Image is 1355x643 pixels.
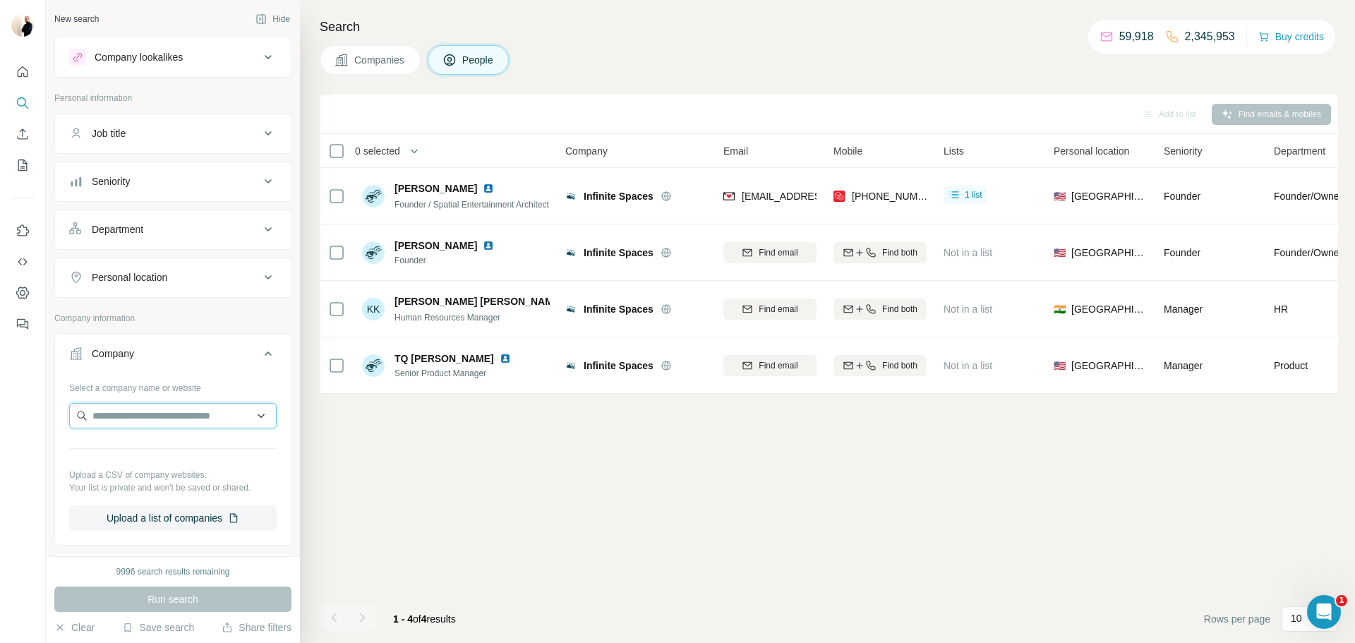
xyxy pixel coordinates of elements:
span: People [462,53,495,67]
div: Company lookalikes [95,50,183,64]
span: [GEOGRAPHIC_DATA] [1071,359,1147,373]
button: Dashboard [11,280,34,306]
span: Department [1274,144,1325,158]
img: LinkedIn logo [500,353,511,364]
img: Avatar [362,354,385,377]
button: Seniority [55,164,291,198]
button: Quick start [11,59,34,85]
img: provider findymail logo [723,189,735,203]
span: Find email [759,359,797,372]
span: 🇺🇸 [1054,189,1066,203]
span: Find both [882,303,917,316]
img: Logo of Infinite Spaces [565,360,577,371]
div: New search [54,13,99,25]
span: HR [1274,302,1288,316]
img: Logo of Infinite Spaces [565,191,577,202]
span: Senior Product Manager [395,367,517,380]
span: Infinite Spaces [584,189,654,203]
button: Clear [54,620,95,635]
button: Buy credits [1258,27,1324,47]
span: [PERSON_NAME] [395,181,477,196]
button: Find both [833,242,927,263]
button: Job title [55,116,291,150]
div: Select a company name or website [69,376,277,395]
span: 🇮🇳 [1054,302,1066,316]
span: [PERSON_NAME] [PERSON_NAME] [395,294,563,308]
div: Department [92,222,143,236]
span: [GEOGRAPHIC_DATA] [1071,189,1147,203]
span: Not in a list [944,304,992,315]
h4: Search [320,17,1338,37]
span: Find both [882,359,917,372]
button: Company [55,337,291,376]
span: Founder/Owner [1274,246,1342,260]
button: Feedback [11,311,34,337]
span: Manager [1164,304,1203,315]
span: Infinite Spaces [584,302,654,316]
button: Use Surfe API [11,249,34,275]
span: Not in a list [944,247,992,258]
img: Logo of Infinite Spaces [565,247,577,258]
span: Founder / Spatial Entertainment Architect [395,200,549,210]
span: Founder [1164,247,1200,258]
span: Personal location [1054,144,1129,158]
p: Personal information [54,92,291,104]
div: 9996 search results remaining [116,565,230,578]
span: [GEOGRAPHIC_DATA] [1071,246,1147,260]
p: Your list is private and won't be saved or shared. [69,481,277,494]
iframe: Intercom live chat [1307,595,1341,629]
div: Job title [92,126,126,140]
img: Avatar [362,185,385,208]
span: Infinite Spaces [584,359,654,373]
div: Seniority [92,174,130,188]
span: Lists [944,144,964,158]
button: Share filters [222,620,291,635]
img: Avatar [362,241,385,264]
button: Department [55,212,291,246]
button: Hide [246,8,300,30]
p: Company information [54,312,291,325]
button: Find both [833,355,927,376]
span: 0 selected [355,144,400,158]
span: Find email [759,246,797,259]
span: [PERSON_NAME] [395,239,477,253]
span: 🇺🇸 [1054,359,1066,373]
span: Founder/Owner [1274,189,1342,203]
span: Rows per page [1204,612,1270,626]
span: Find both [882,246,917,259]
button: Find email [723,355,817,376]
span: Email [723,144,748,158]
span: of [413,613,421,625]
span: Infinite Spaces [584,246,654,260]
button: Find email [723,299,817,320]
div: Company [92,347,134,361]
span: Seniority [1164,144,1202,158]
img: LinkedIn logo [483,183,494,194]
span: results [393,613,456,625]
span: [PHONE_NUMBER] [852,191,941,202]
span: TQ [PERSON_NAME] [395,351,494,366]
img: LinkedIn logo [483,240,494,251]
div: Personal location [92,270,167,284]
span: 4 [421,613,427,625]
button: Find email [723,242,817,263]
button: Find both [833,299,927,320]
img: provider prospeo logo [833,189,845,203]
img: Avatar [11,14,34,37]
span: 1 [1336,595,1347,606]
button: Upload a list of companies [69,505,277,531]
span: Companies [354,53,406,67]
p: Upload a CSV of company websites. [69,469,277,481]
span: Founder [395,254,500,267]
span: Mobile [833,144,862,158]
span: [EMAIL_ADDRESS][DOMAIN_NAME] [742,191,909,202]
button: Company lookalikes [55,40,291,74]
p: 59,918 [1119,28,1154,45]
button: Use Surfe on LinkedIn [11,218,34,244]
span: Founder [1164,191,1200,202]
button: My lists [11,152,34,178]
button: Save search [122,620,194,635]
span: Not in a list [944,360,992,371]
span: Human Resources Manager [395,313,500,323]
button: Search [11,90,34,116]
